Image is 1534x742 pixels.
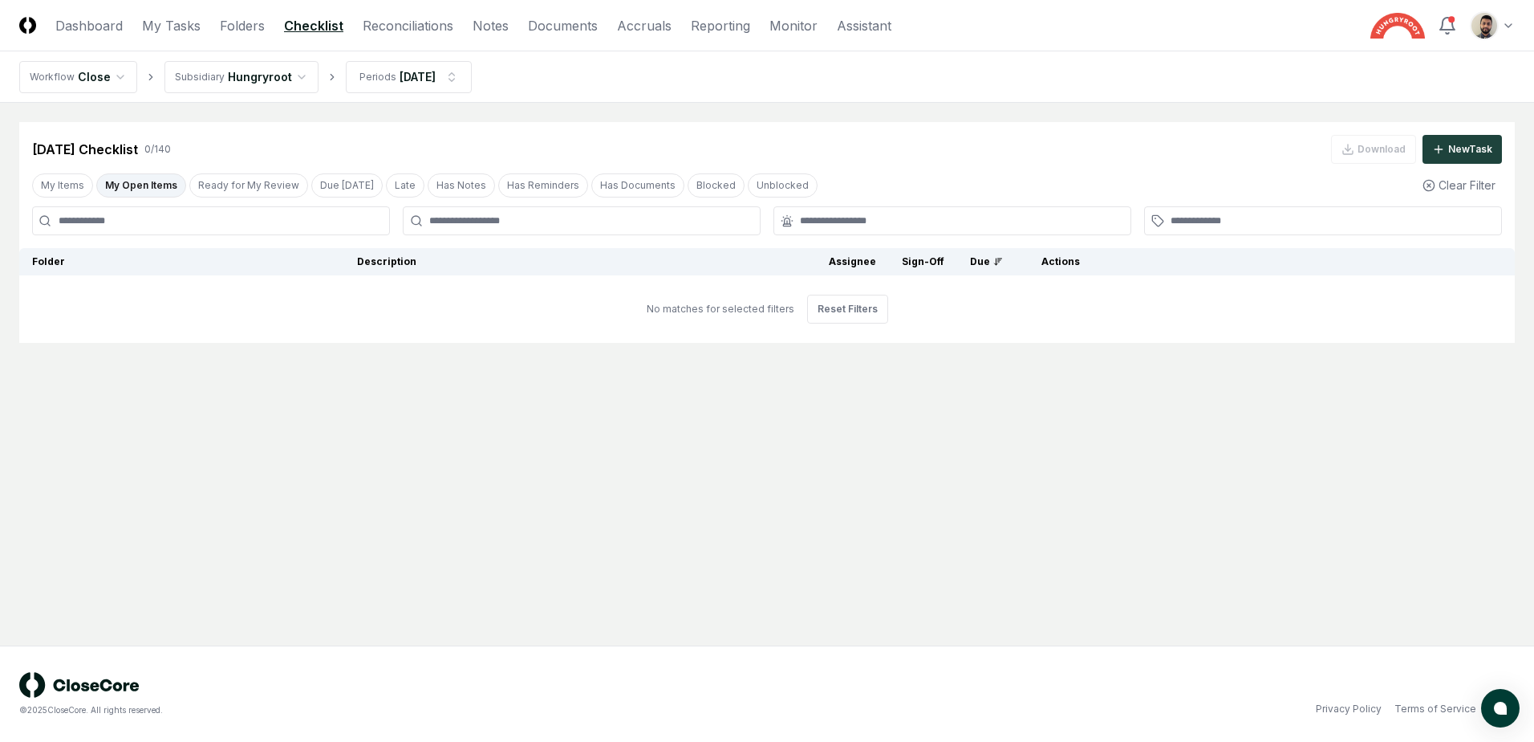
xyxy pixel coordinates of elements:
[144,142,171,157] div: 0 / 140
[311,173,383,198] button: Due Today
[32,173,93,198] button: My Items
[617,16,672,35] a: Accruals
[1422,135,1502,164] button: NewTask
[19,17,36,34] img: Logo
[1471,13,1497,39] img: d09822cc-9b6d-4858-8d66-9570c114c672_214030b4-299a-48fd-ad93-fc7c7aef54c6.png
[498,173,588,198] button: Has Reminders
[807,295,888,324] button: Reset Filters
[1481,689,1520,728] button: atlas-launcher
[400,68,436,85] div: [DATE]
[96,173,186,198] button: My Open Items
[889,248,957,275] th: Sign-Off
[837,16,891,35] a: Assistant
[591,173,684,198] button: Has Documents
[1029,255,1502,269] div: Actions
[1370,13,1425,39] img: Hungryroot logo
[688,173,745,198] button: Blocked
[769,16,818,35] a: Monitor
[428,173,495,198] button: Has Notes
[32,140,138,159] div: [DATE] Checklist
[528,16,598,35] a: Documents
[816,248,889,275] th: Assignee
[19,248,344,275] th: Folder
[284,16,343,35] a: Checklist
[142,16,201,35] a: My Tasks
[1394,702,1476,716] a: Terms of Service
[359,70,396,84] div: Periods
[386,173,424,198] button: Late
[19,61,472,93] nav: breadcrumb
[55,16,123,35] a: Dashboard
[1416,170,1502,200] button: Clear Filter
[473,16,509,35] a: Notes
[346,61,472,93] button: Periods[DATE]
[1316,702,1382,716] a: Privacy Policy
[19,672,140,698] img: logo
[363,16,453,35] a: Reconciliations
[1448,142,1492,157] div: New Task
[748,173,818,198] button: Unblocked
[19,704,767,716] div: © 2025 CloseCore. All rights reserved.
[220,16,265,35] a: Folders
[691,16,750,35] a: Reporting
[647,302,794,316] div: No matches for selected filters
[30,70,75,84] div: Workflow
[175,70,225,84] div: Subsidiary
[970,255,1003,269] div: Due
[189,173,308,198] button: Ready for My Review
[344,248,816,275] th: Description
